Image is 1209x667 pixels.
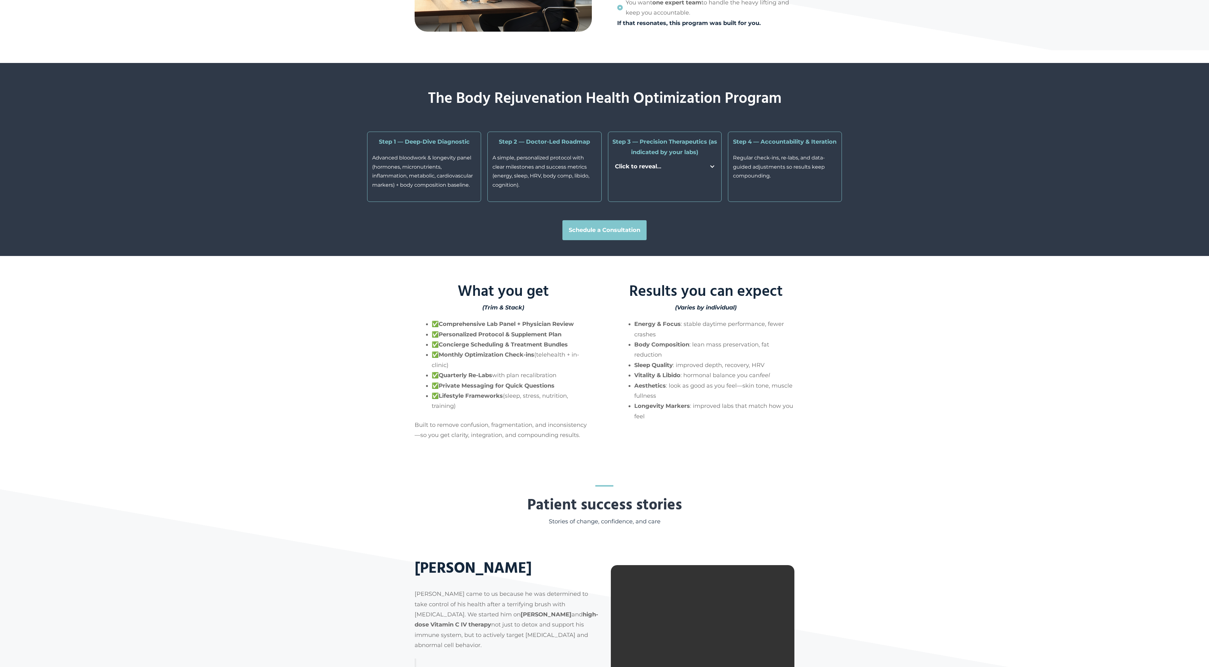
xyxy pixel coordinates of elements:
[617,281,794,302] h2: Results you can expect
[372,153,476,190] p: Advanced bloodwork & longevity panel (hormones, micronutrients, inflammation, metabolic, cardiova...
[499,138,590,145] strong: Step 2 — Doctor-Led Roadmap
[367,88,842,109] h2: The Body Rejuvenation Health Optimization Program
[492,153,596,190] p: A simple, personalized protocol with clear milestones and success metrics (energy, sleep, HRV, bo...
[634,370,794,380] li: : hormonal balance you can
[415,557,532,581] strong: [PERSON_NAME]
[608,157,721,176] button: Click to reveal…
[439,392,503,399] strong: Lifestyle Frameworks
[432,329,592,340] li: ✅
[612,138,717,155] strong: Step 3 — Precision Therapeutics (as indicated by your labs)
[634,360,794,370] li: : improved depth, recovery, HRV
[439,382,554,389] strong: Private Messaging for Quick Questions
[675,304,736,311] strong: (Varies by individual)
[439,341,568,348] strong: Concierge Scheduling & Treatment Bundles
[432,370,592,380] li: ✅ with plan recalibration
[415,516,794,527] h5: Stories of change, confidence, and care
[634,401,794,421] li: : improved labs that match how you feel
[432,319,592,329] li: ✅
[615,162,661,171] span: …
[415,589,598,650] p: [PERSON_NAME] came to us because he was determined to take control of his health after a terrifyi...
[415,420,592,440] p: Built to remove confusion, fragmentation, and inconsistency—so you get clarity, integration, and ...
[760,372,770,379] em: feel
[634,381,794,401] li: : look as good as you feel—skin tone, muscle fullness
[432,340,592,350] li: ✅
[415,281,592,302] h2: What you get
[439,372,492,379] strong: Quarterly Re-Labs
[432,391,592,411] li: ✅ (sleep, stress, nutrition, training)
[521,611,572,618] strong: [PERSON_NAME]
[439,331,561,338] strong: Personalized Protocol & Supplement Plan
[482,304,524,311] strong: (Trim & Stack)
[439,321,574,327] strong: Comprehensive Lab Panel + Physician Review
[634,362,673,369] strong: Sleep Quality
[439,351,534,358] strong: Monthly Optimization Check-ins
[432,381,592,391] li: ✅
[562,220,647,240] a: Schedule a Consultation
[634,321,681,327] strong: Energy & Focus
[634,341,689,348] strong: Body Composition
[617,20,761,27] strong: If that resonates, this program was built for you.
[733,153,837,181] p: Regular check-ins, re-labs, and data-guided adjustments so results keep compounding.
[634,319,794,340] li: : stable daytime performance, fewer crashes
[615,163,657,170] strong: Click to reveal
[634,372,680,379] strong: Vitality & Libido
[634,340,794,360] li: : lean mass preservation, fat reduction
[569,225,640,235] strong: Schedule a Consultation
[432,350,592,370] li: ✅ (telehealth + in-clinic)
[634,382,666,389] strong: Aesthetics
[379,138,470,145] strong: Step 1 — Deep-Dive Diagnostic
[733,138,836,145] strong: Step 4 — Accountability & Iteration
[527,493,682,518] strong: Patient success stories
[634,402,690,409] strong: Longevity Markers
